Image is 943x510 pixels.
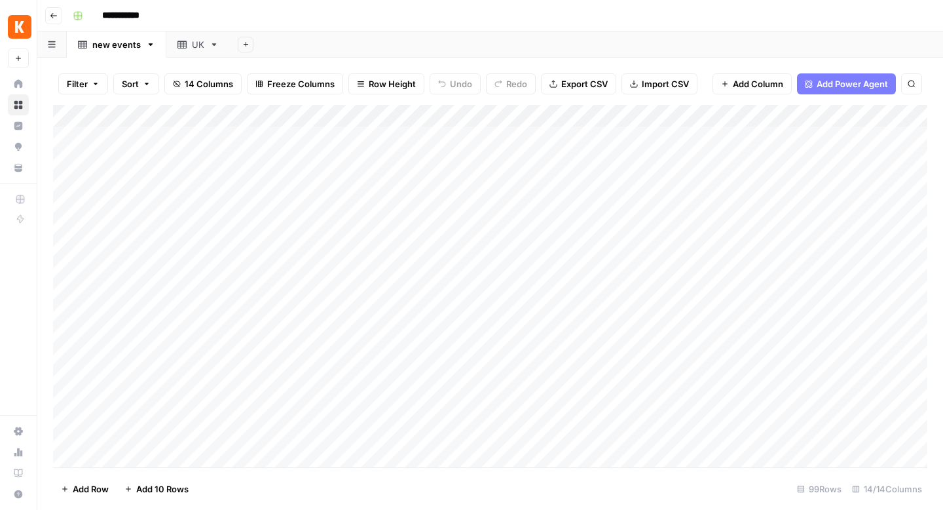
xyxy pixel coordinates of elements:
[621,73,697,94] button: Import CSV
[8,421,29,442] a: Settings
[8,15,31,39] img: Kayak Logo
[73,482,109,496] span: Add Row
[92,38,141,51] div: new events
[53,479,117,500] button: Add Row
[67,77,88,90] span: Filter
[797,73,896,94] button: Add Power Agent
[113,73,159,94] button: Sort
[8,442,29,463] a: Usage
[247,73,343,94] button: Freeze Columns
[8,10,29,43] button: Workspace: Kayak
[8,94,29,115] a: Browse
[164,73,242,94] button: 14 Columns
[267,77,335,90] span: Freeze Columns
[117,479,196,500] button: Add 10 Rows
[733,77,783,90] span: Add Column
[8,484,29,505] button: Help + Support
[486,73,536,94] button: Redo
[136,482,189,496] span: Add 10 Rows
[506,77,527,90] span: Redo
[8,157,29,178] a: Your Data
[8,115,29,136] a: Insights
[122,77,139,90] span: Sort
[541,73,616,94] button: Export CSV
[712,73,792,94] button: Add Column
[561,77,608,90] span: Export CSV
[67,31,166,58] a: new events
[642,77,689,90] span: Import CSV
[58,73,108,94] button: Filter
[450,77,472,90] span: Undo
[185,77,233,90] span: 14 Columns
[348,73,424,94] button: Row Height
[817,77,888,90] span: Add Power Agent
[8,136,29,157] a: Opportunities
[192,38,204,51] div: UK
[369,77,416,90] span: Row Height
[792,479,847,500] div: 99 Rows
[8,463,29,484] a: Learning Hub
[430,73,481,94] button: Undo
[166,31,230,58] a: UK
[847,479,927,500] div: 14/14 Columns
[8,73,29,94] a: Home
